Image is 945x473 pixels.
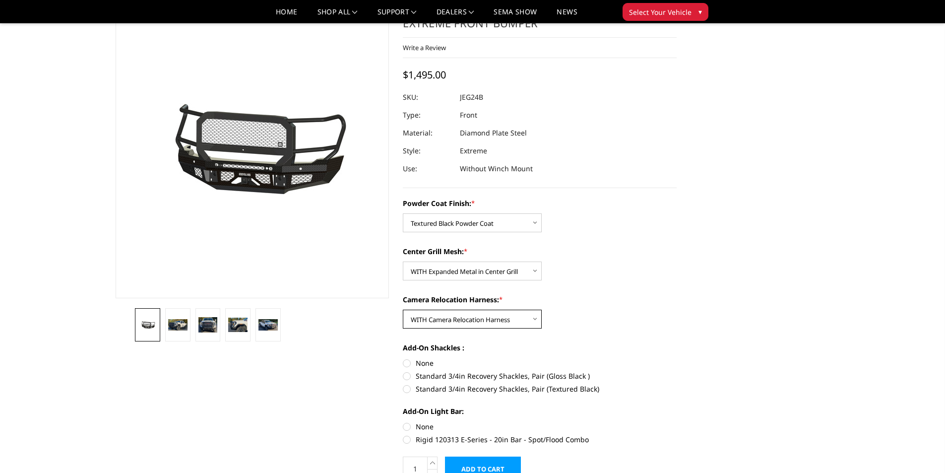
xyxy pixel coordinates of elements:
span: $1,495.00 [403,68,446,81]
span: ▾ [698,6,702,17]
img: 2024-2026 GMC 2500-3500 - FT Series - Extreme Front Bumper [228,318,248,332]
label: Add-On Light Bar: [403,406,677,416]
dd: Front [460,106,477,124]
label: Add-On Shackles : [403,342,677,353]
a: News [557,8,577,23]
label: Standard 3/4in Recovery Shackles, Pair (Gloss Black ) [403,371,677,381]
dd: Diamond Plate Steel [460,124,527,142]
a: 2024-2026 GMC 2500-3500 - FT Series - Extreme Front Bumper [116,0,389,298]
label: None [403,358,677,368]
dd: Extreme [460,142,487,160]
a: Dealers [437,8,474,23]
label: Center Grill Mesh: [403,246,677,257]
dt: Use: [403,160,452,178]
button: Select Your Vehicle [623,3,708,21]
iframe: Chat Widget [895,425,945,473]
img: 2024-2026 GMC 2500-3500 - FT Series - Extreme Front Bumper [198,317,218,332]
dd: Without Winch Mount [460,160,533,178]
a: SEMA Show [494,8,537,23]
label: Standard 3/4in Recovery Shackles, Pair (Textured Black) [403,384,677,394]
img: 2024-2026 GMC 2500-3500 - FT Series - Extreme Front Bumper [168,319,188,330]
a: Home [276,8,297,23]
a: shop all [317,8,358,23]
label: Camera Relocation Harness: [403,294,677,305]
label: Powder Coat Finish: [403,198,677,208]
a: Write a Review [403,43,446,52]
label: Rigid 120313 E-Series - 20in Bar - Spot/Flood Combo [403,434,677,445]
img: 2024-2026 GMC 2500-3500 - FT Series - Extreme Front Bumper [138,320,157,329]
a: Support [378,8,417,23]
dt: SKU: [403,88,452,106]
dd: JEG24B [460,88,483,106]
dt: Style: [403,142,452,160]
img: 2024-2026 GMC 2500-3500 - FT Series - Extreme Front Bumper [258,319,278,331]
dt: Material: [403,124,452,142]
span: Select Your Vehicle [629,7,692,17]
label: None [403,421,677,432]
dt: Type: [403,106,452,124]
